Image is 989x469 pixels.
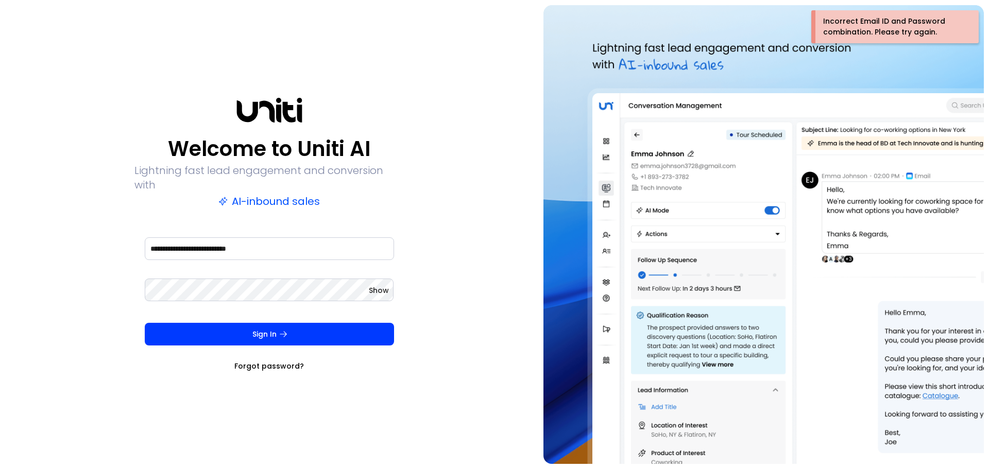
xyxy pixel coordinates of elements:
button: Show [369,285,389,296]
div: Incorrect Email ID and Password combination. Please try again. [823,16,965,38]
p: AI-inbound sales [218,194,320,209]
a: Forgot password? [234,361,304,371]
p: Welcome to Uniti AI [168,136,370,161]
img: auth-hero.png [543,5,984,464]
button: Sign In [145,323,394,345]
p: Lightning fast lead engagement and conversion with [134,163,404,192]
